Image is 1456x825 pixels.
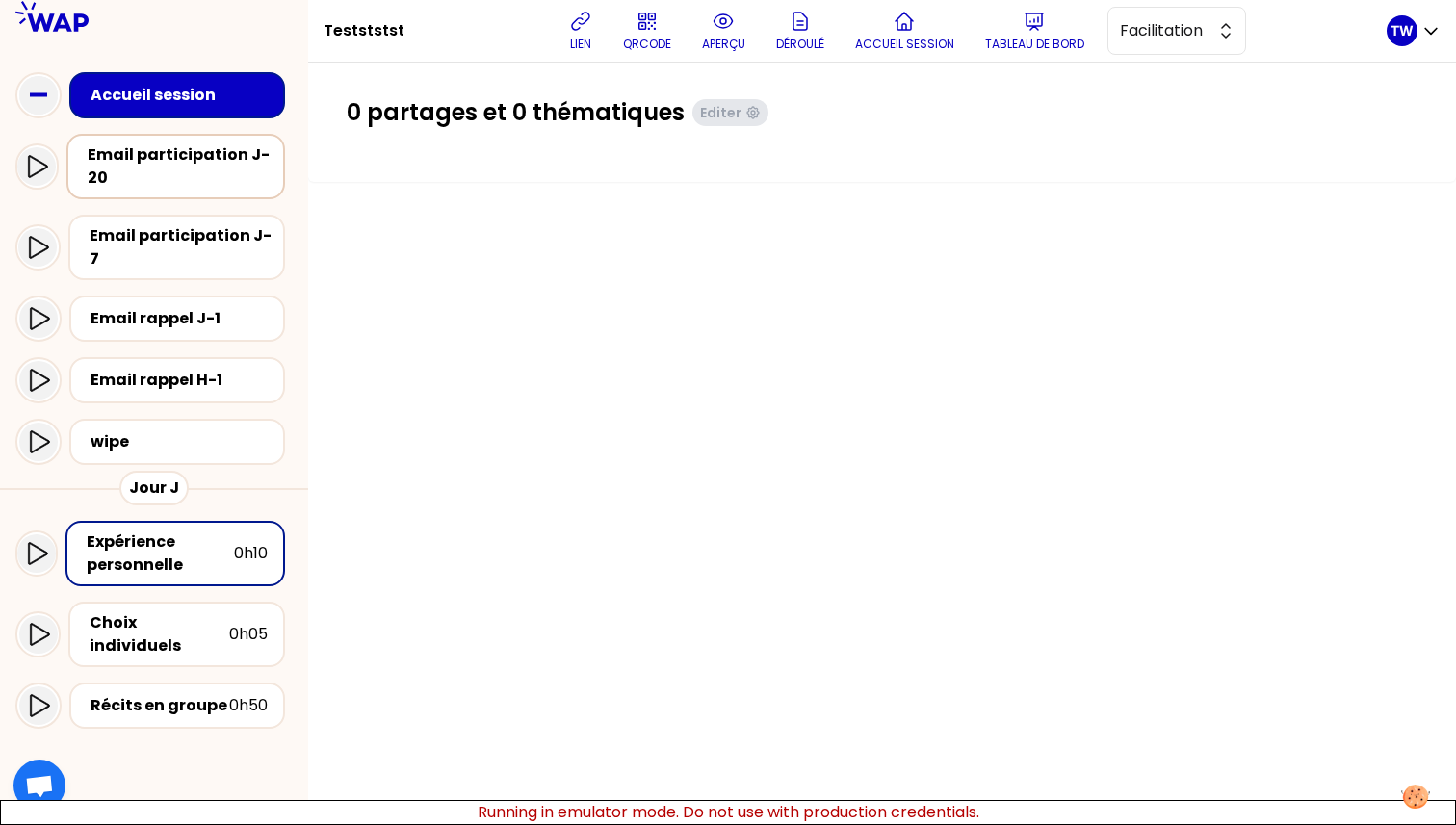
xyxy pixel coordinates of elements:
[1391,21,1414,40] p: TW
[1390,773,1442,820] button: Manage your preferences about cookies
[91,369,275,392] div: Email rappel H-1
[91,84,275,107] div: Accueil session
[615,2,679,60] button: QRCODE
[776,37,824,52] p: Déroulé
[91,430,275,453] div: wipe
[229,623,268,646] div: 0h05
[91,694,229,717] div: Récits en groupe
[87,530,234,577] div: Expérience personnelle
[623,37,671,52] p: QRCODE
[1107,7,1246,55] button: Facilitation
[692,99,768,126] button: Editer
[234,542,268,565] div: 0h10
[985,37,1084,52] p: Tableau de bord
[1120,19,1207,42] span: Facilitation
[13,760,65,812] a: Ouvrir le chat
[119,471,189,505] div: Jour J
[90,224,275,271] div: Email participation J-7
[702,37,745,52] p: aperçu
[570,37,591,52] p: lien
[855,37,954,52] p: Accueil session
[91,307,275,330] div: Email rappel J-1
[977,2,1092,60] button: Tableau de bord
[768,2,832,60] button: Déroulé
[847,2,962,60] button: Accueil session
[347,97,685,128] h1: 0 partages et 0 thématiques
[229,694,268,717] div: 0h50
[90,611,229,657] div: Choix individuels
[694,2,753,60] button: aperçu
[1387,15,1441,46] button: TW
[561,2,600,60] button: lien
[88,143,275,190] div: Email participation J-20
